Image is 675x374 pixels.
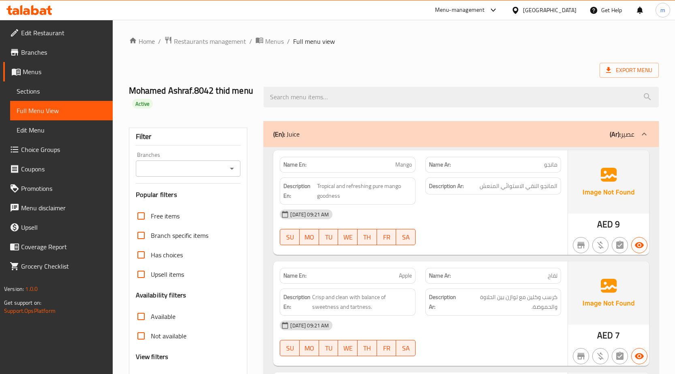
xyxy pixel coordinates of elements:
[592,237,609,253] button: Purchased item
[4,284,24,294] span: Version:
[317,181,412,201] span: Tropical and refreshing pure mango goodness
[4,306,56,316] a: Support.OpsPlatform
[399,342,412,354] span: SA
[568,150,649,214] img: Ae5nvW7+0k+MAAAAAElFTkSuQmCC
[21,47,106,57] span: Branches
[429,181,464,191] strong: Description Ar:
[660,6,665,15] span: m
[300,229,319,245] button: MO
[573,237,589,253] button: Not branch specific item
[358,340,377,356] button: TH
[429,160,451,169] strong: Name Ar:
[615,327,620,343] span: 7
[568,261,649,325] img: Ae5nvW7+0k+MAAAAAElFTkSuQmCC
[158,36,161,46] li: /
[631,348,647,364] button: Available
[129,36,155,46] a: Home
[273,129,300,139] p: Juice
[10,81,113,101] a: Sections
[280,229,300,245] button: SU
[164,36,246,47] a: Restaurants management
[283,342,296,354] span: SU
[136,128,241,145] div: Filter
[226,163,238,174] button: Open
[21,222,106,232] span: Upsell
[17,106,106,115] span: Full Menu View
[129,85,254,109] h2: Mohamed Ashraf.8042 thid menu
[399,271,412,280] span: Apple
[10,120,113,140] a: Edit Menu
[303,342,316,354] span: MO
[21,145,106,154] span: Choice Groups
[3,140,113,159] a: Choice Groups
[23,67,106,77] span: Menus
[462,292,557,312] span: كرسب وكلين مع توازن بين الحلاوة والحموضة.
[293,36,335,46] span: Full menu view
[361,231,374,243] span: TH
[399,231,412,243] span: SA
[631,237,647,253] button: Available
[25,284,38,294] span: 1.0.0
[3,198,113,218] a: Menu disclaimer
[300,340,319,356] button: MO
[341,231,354,243] span: WE
[17,125,106,135] span: Edit Menu
[151,331,186,341] span: Not available
[3,256,113,276] a: Grocery Checklist
[3,159,113,179] a: Coupons
[615,216,620,232] span: 9
[3,179,113,198] a: Promotions
[612,348,628,364] button: Not has choices
[265,36,284,46] span: Menus
[395,160,412,169] span: Mango
[429,292,461,312] strong: Description Ar:
[4,297,41,308] span: Get support on:
[283,231,296,243] span: SU
[21,184,106,193] span: Promotions
[380,342,393,354] span: FR
[573,348,589,364] button: Not branch specific item
[548,271,557,280] span: تفاح
[312,292,412,312] span: Crisp and clean with balance of sweetness and tartness.
[151,250,183,260] span: Has choices
[151,312,176,321] span: Available
[338,229,358,245] button: WE
[21,261,106,271] span: Grocery Checklist
[10,101,113,120] a: Full Menu View
[136,352,169,361] h3: View filters
[283,181,315,201] strong: Description En:
[597,216,613,232] span: AED
[136,291,186,300] h3: Availability filters
[21,242,106,252] span: Coverage Report
[174,36,246,46] span: Restaurants management
[255,36,284,47] a: Menus
[21,164,106,174] span: Coupons
[597,327,613,343] span: AED
[592,348,609,364] button: Purchased item
[287,211,332,218] span: [DATE] 09:21 AM
[600,63,659,78] span: Export Menu
[380,231,393,243] span: FR
[151,231,208,240] span: Branch specific items
[544,160,557,169] span: مانجو
[283,271,306,280] strong: Name En:
[319,229,339,245] button: TU
[21,28,106,38] span: Edit Restaurant
[377,340,396,356] button: FR
[523,6,576,15] div: [GEOGRAPHIC_DATA]
[264,87,659,107] input: search
[3,23,113,43] a: Edit Restaurant
[322,231,335,243] span: TU
[136,190,241,199] h3: Popular filters
[3,43,113,62] a: Branches
[287,36,290,46] li: /
[132,100,153,108] span: Active
[283,160,306,169] strong: Name En:
[319,340,339,356] button: TU
[287,322,332,329] span: [DATE] 09:21 AM
[322,342,335,354] span: TU
[3,237,113,256] a: Coverage Report
[249,36,252,46] li: /
[429,271,451,280] strong: Name Ar:
[273,128,285,140] b: (En):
